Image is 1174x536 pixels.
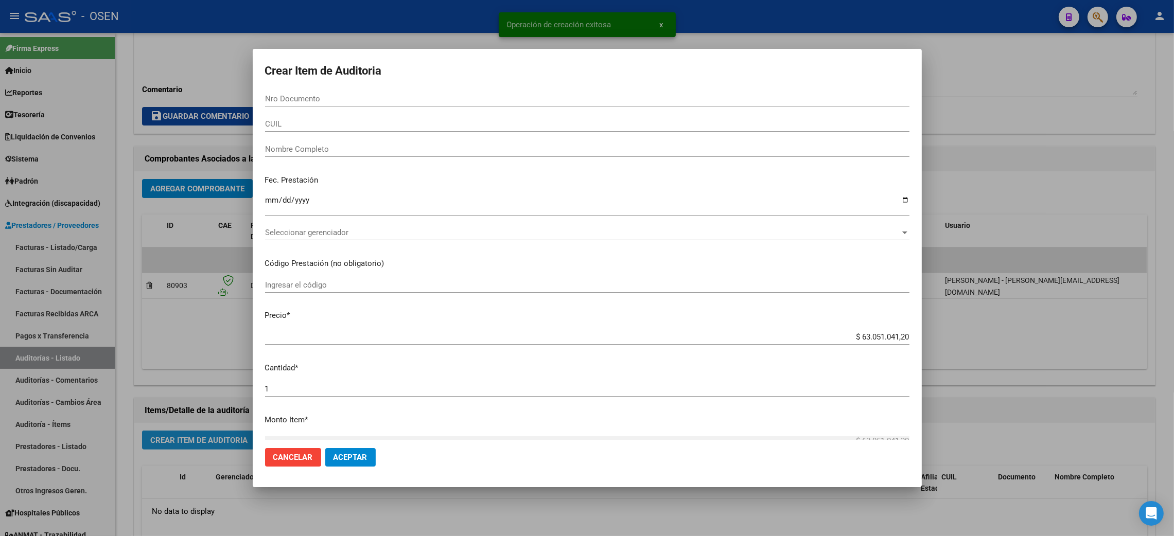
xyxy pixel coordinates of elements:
[273,453,313,462] span: Cancelar
[1139,501,1164,526] div: Open Intercom Messenger
[325,448,376,467] button: Aceptar
[265,414,909,426] p: Monto Item
[334,453,367,462] span: Aceptar
[265,174,909,186] p: Fec. Prestación
[265,448,321,467] button: Cancelar
[265,258,909,270] p: Código Prestación (no obligatorio)
[265,61,909,81] h2: Crear Item de Auditoria
[265,362,909,374] p: Cantidad
[265,310,909,321] p: Precio
[265,228,900,237] span: Seleccionar gerenciador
